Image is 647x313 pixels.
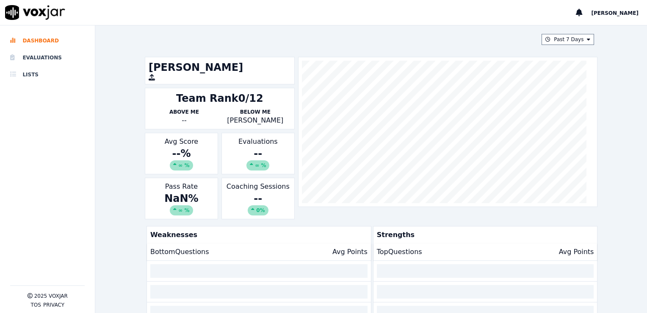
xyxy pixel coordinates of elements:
[225,147,291,170] div: --
[170,160,193,170] div: ∞ %
[149,61,291,74] h1: [PERSON_NAME]
[248,205,268,215] div: 0%
[10,66,85,83] a: Lists
[34,293,68,299] p: 2025 Voxjar
[5,5,65,20] img: voxjar logo
[220,115,291,126] p: [PERSON_NAME]
[149,192,214,215] div: NaN %
[10,32,85,49] a: Dashboard
[220,109,291,115] p: Below Me
[145,133,218,174] div: Avg Score
[559,247,594,257] p: Avg Points
[149,109,220,115] p: Above Me
[30,302,41,308] button: TOS
[377,247,422,257] p: Top Questions
[221,133,295,174] div: Evaluations
[225,192,291,215] div: --
[170,205,193,215] div: ∞ %
[43,302,64,308] button: Privacy
[591,10,639,16] span: [PERSON_NAME]
[149,147,214,170] div: -- %
[221,178,295,219] div: Coaching Sessions
[246,160,269,170] div: ∞ %
[176,92,263,105] div: Team Rank 0/12
[591,8,647,18] button: [PERSON_NAME]
[145,178,218,219] div: Pass Rate
[10,49,85,66] a: Evaluations
[150,247,209,257] p: Bottom Questions
[332,247,368,257] p: Avg Points
[373,226,594,243] p: Strengths
[147,226,368,243] p: Weaknesses
[149,115,220,126] div: --
[542,34,594,45] button: Past 7 Days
